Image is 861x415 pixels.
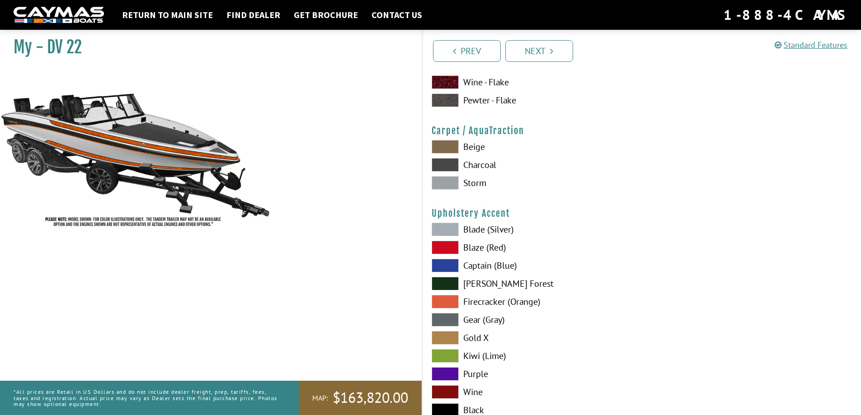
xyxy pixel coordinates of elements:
[333,388,408,407] span: $163,820.00
[14,384,278,411] p: *All prices are Retail in US Dollars and do not include dealer freight, prep, tariffs, fees, taxe...
[14,7,104,23] img: white-logo-c9c8dbefe5ff5ceceb0f0178aa75bf4bb51f6bca0971e226c86eb53dfe498488.png
[432,158,633,172] label: Charcoal
[432,93,633,107] label: Pewter - Flake
[432,367,633,381] label: Purple
[432,349,633,363] label: Kiwi (Lime)
[432,313,633,326] label: Gear (Gray)
[432,208,852,219] h4: Upholstery Accent
[432,259,633,272] label: Captain (Blue)
[432,75,633,89] label: Wine - Flake
[432,295,633,308] label: Firecracker (Orange)
[432,241,633,254] label: Blaze (Red)
[775,40,847,50] a: Standard Features
[432,125,852,136] h4: Carpet / AquaTraction
[312,393,328,403] span: MAP:
[505,40,573,62] a: Next
[432,331,633,345] label: Gold X
[367,9,427,21] a: Contact Us
[432,277,633,290] label: [PERSON_NAME] Forest
[432,140,633,154] label: Beige
[118,9,217,21] a: Return to main site
[433,40,501,62] a: Prev
[14,37,399,57] h1: My - DV 22
[222,9,285,21] a: Find Dealer
[432,176,633,190] label: Storm
[432,223,633,236] label: Blade (Silver)
[289,9,362,21] a: Get Brochure
[724,5,847,25] div: 1-888-4CAYMAS
[432,385,633,399] label: Wine
[299,381,422,415] a: MAP:$163,820.00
